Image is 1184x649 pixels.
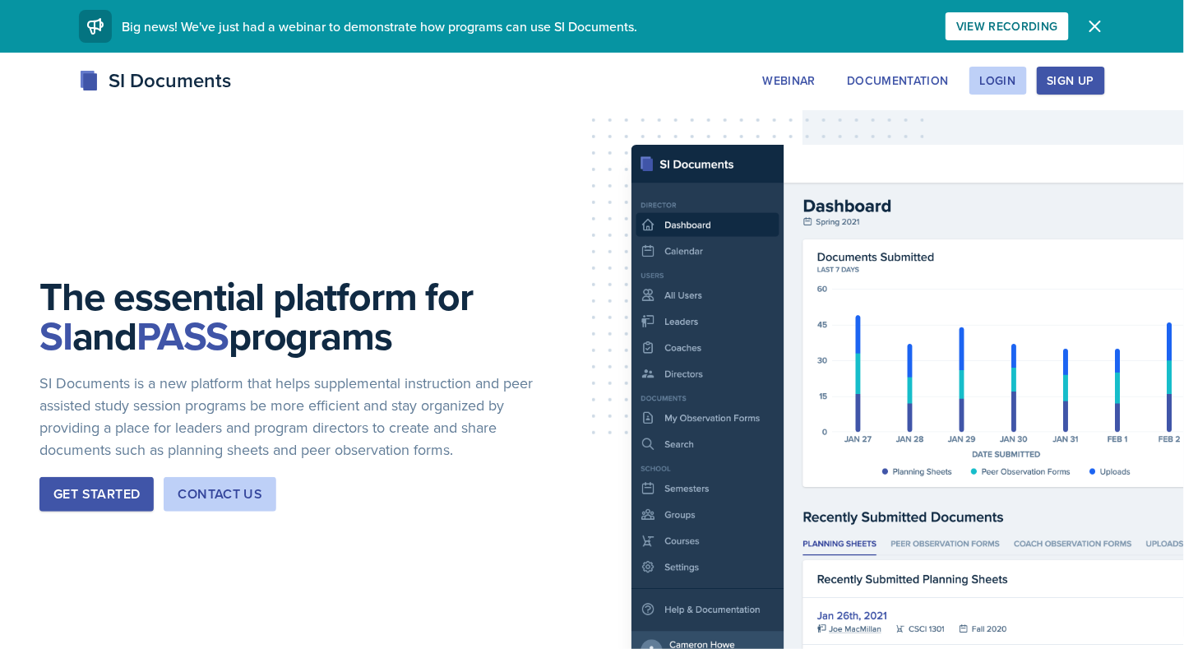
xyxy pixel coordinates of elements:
[969,67,1027,95] button: Login
[53,484,140,504] div: Get Started
[79,66,231,95] div: SI Documents
[836,67,960,95] button: Documentation
[164,477,276,512] button: Contact Us
[763,74,816,87] div: Webinar
[980,74,1016,87] div: Login
[1037,67,1105,95] button: Sign Up
[122,17,637,35] span: Big news! We've just had a webinar to demonstrate how programs can use SI Documents.
[178,484,262,504] div: Contact Us
[752,67,826,95] button: Webinar
[956,20,1058,33] div: View Recording
[946,12,1069,40] button: View Recording
[1048,74,1094,87] div: Sign Up
[39,477,154,512] button: Get Started
[847,74,949,87] div: Documentation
